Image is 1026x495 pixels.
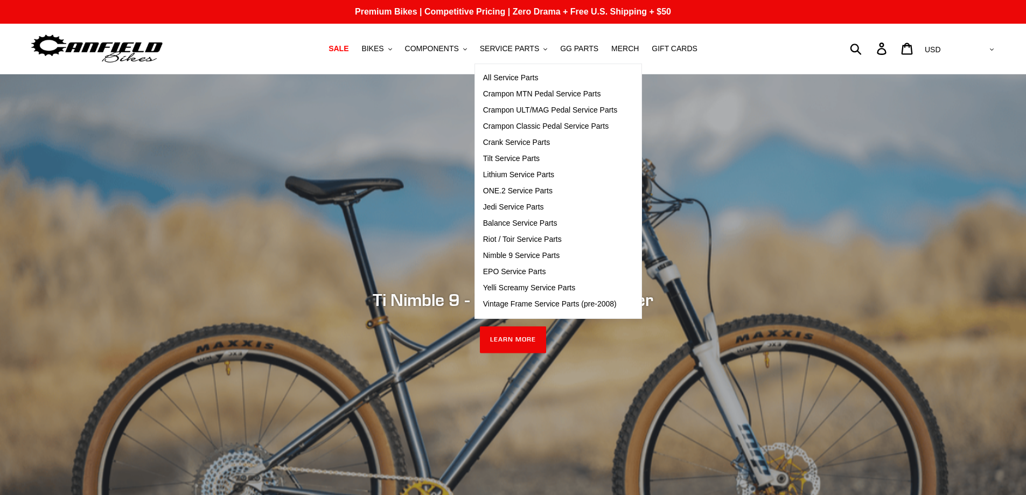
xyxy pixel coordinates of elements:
img: Canfield Bikes [30,32,164,66]
span: Crampon ULT/MAG Pedal Service Parts [483,106,618,115]
a: Crank Service Parts [475,135,626,151]
span: EPO Service Parts [483,267,546,276]
a: MERCH [606,41,644,56]
button: BIKES [356,41,397,56]
a: Yelli Screamy Service Parts [475,280,626,296]
a: Tilt Service Parts [475,151,626,167]
span: ONE.2 Service Parts [483,186,553,196]
span: Jedi Service Parts [483,203,544,212]
span: Balance Service Parts [483,219,557,228]
span: Yelli Screamy Service Parts [483,283,575,292]
a: Crampon Classic Pedal Service Parts [475,118,626,135]
a: Crampon MTN Pedal Service Parts [475,86,626,102]
a: Lithium Service Parts [475,167,626,183]
span: Tilt Service Parts [483,154,540,163]
a: Riot / Toir Service Parts [475,232,626,248]
span: GIFT CARDS [652,44,697,53]
span: Crank Service Parts [483,138,550,147]
button: SERVICE PARTS [474,41,553,56]
a: ONE.2 Service Parts [475,183,626,199]
a: Balance Service Parts [475,215,626,232]
a: Crampon ULT/MAG Pedal Service Parts [475,102,626,118]
a: EPO Service Parts [475,264,626,280]
span: All Service Parts [483,73,539,82]
span: COMPONENTS [405,44,459,53]
span: Vintage Frame Service Parts (pre-2008) [483,299,617,309]
a: Vintage Frame Service Parts (pre-2008) [475,296,626,312]
a: GIFT CARDS [646,41,703,56]
a: GG PARTS [555,41,604,56]
span: SERVICE PARTS [480,44,539,53]
a: Nimble 9 Service Parts [475,248,626,264]
input: Search [856,37,883,60]
h2: Ti Nimble 9 - Titanium Hardtail 29er [220,290,807,310]
a: All Service Parts [475,70,626,86]
a: SALE [323,41,354,56]
span: GG PARTS [560,44,598,53]
a: LEARN MORE [480,326,546,353]
span: SALE [329,44,348,53]
a: Jedi Service Parts [475,199,626,215]
span: Crampon Classic Pedal Service Parts [483,122,609,131]
span: Lithium Service Parts [483,170,554,179]
span: BIKES [361,44,383,53]
button: COMPONENTS [400,41,472,56]
span: Riot / Toir Service Parts [483,235,562,244]
span: MERCH [611,44,639,53]
span: Crampon MTN Pedal Service Parts [483,89,601,99]
span: Nimble 9 Service Parts [483,251,560,260]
